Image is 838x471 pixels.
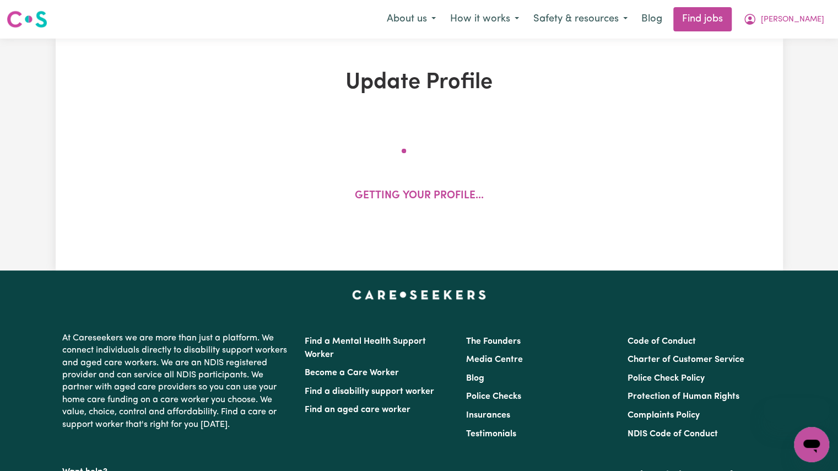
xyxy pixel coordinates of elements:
[62,328,291,435] p: At Careseekers we are more than just a platform. We connect individuals directly to disability su...
[305,369,399,377] a: Become a Care Worker
[466,411,510,420] a: Insurances
[628,392,739,401] a: Protection of Human Rights
[305,337,426,359] a: Find a Mental Health Support Worker
[466,374,484,383] a: Blog
[466,355,523,364] a: Media Centre
[443,8,526,31] button: How it works
[761,14,824,26] span: [PERSON_NAME]
[380,8,443,31] button: About us
[628,430,718,438] a: NDIS Code of Conduct
[628,374,705,383] a: Police Check Policy
[305,405,410,414] a: Find an aged care worker
[466,392,521,401] a: Police Checks
[736,8,831,31] button: My Account
[355,188,484,204] p: Getting your profile...
[763,398,829,423] iframe: Message from company
[352,290,486,299] a: Careseekers home page
[466,430,516,438] a: Testimonials
[635,7,669,31] a: Blog
[466,337,521,346] a: The Founders
[7,9,47,29] img: Careseekers logo
[628,411,700,420] a: Complaints Policy
[794,427,829,462] iframe: Button to launch messaging window
[183,69,655,96] h1: Update Profile
[305,387,434,396] a: Find a disability support worker
[628,337,696,346] a: Code of Conduct
[628,355,744,364] a: Charter of Customer Service
[673,7,732,31] a: Find jobs
[526,8,635,31] button: Safety & resources
[7,7,47,32] a: Careseekers logo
